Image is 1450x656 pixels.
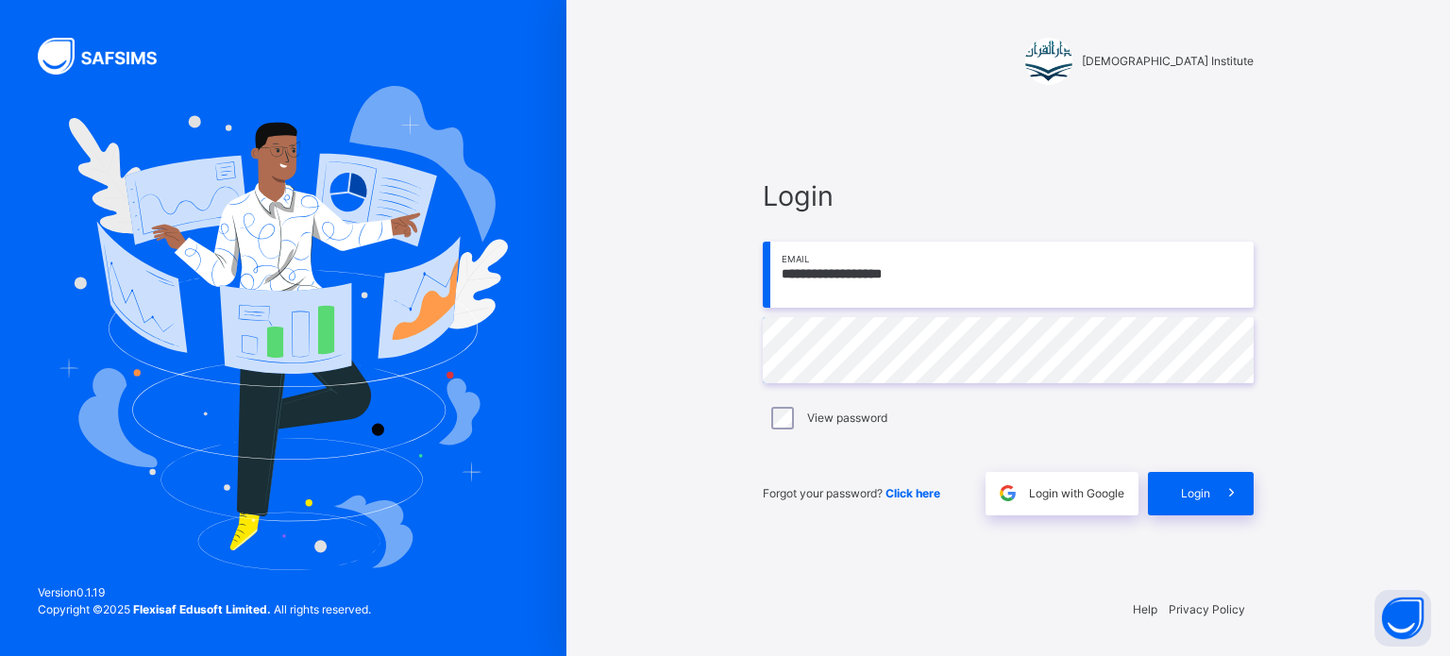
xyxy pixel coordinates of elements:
[1374,590,1431,647] button: Open asap
[997,482,1019,504] img: google.396cfc9801f0270233282035f929180a.svg
[885,486,940,500] a: Click here
[807,410,887,427] label: View password
[133,602,271,616] strong: Flexisaf Edusoft Limited.
[38,38,179,75] img: SAFSIMS Logo
[38,584,371,601] span: Version 0.1.19
[59,86,508,569] img: Hero Image
[38,602,371,616] span: Copyright © 2025 All rights reserved.
[1029,485,1124,502] span: Login with Google
[1133,602,1157,616] a: Help
[1082,53,1254,70] span: [DEMOGRAPHIC_DATA] Institute
[763,176,1254,216] span: Login
[763,486,940,500] span: Forgot your password?
[1169,602,1245,616] a: Privacy Policy
[1181,485,1210,502] span: Login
